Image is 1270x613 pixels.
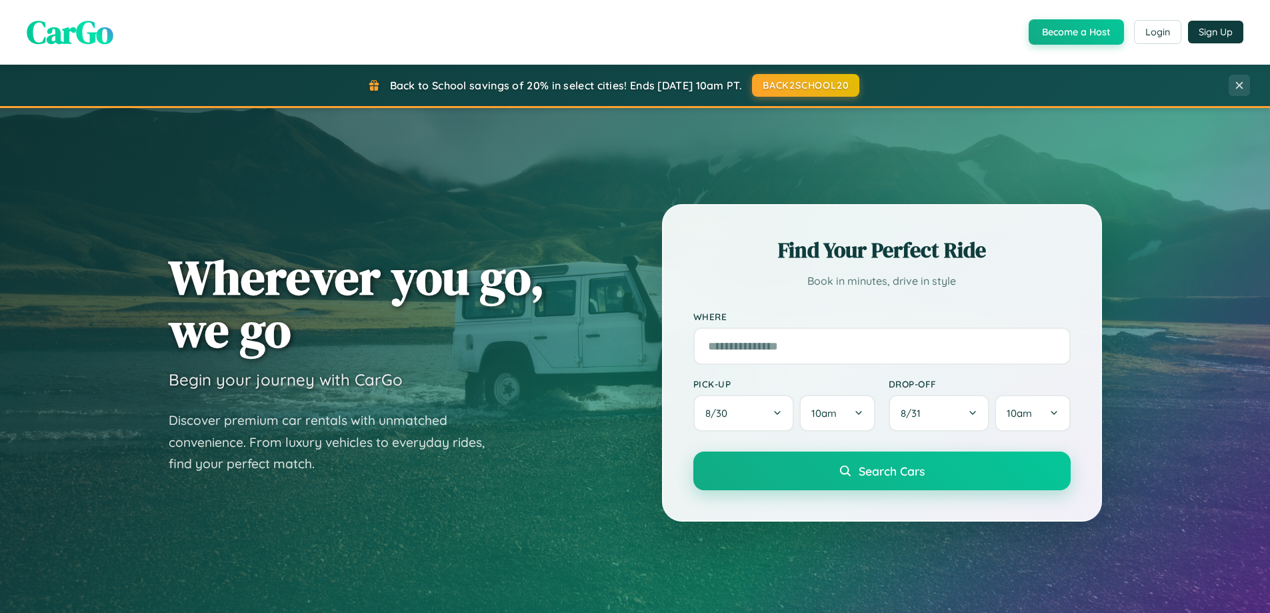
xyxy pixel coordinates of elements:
label: Drop-off [889,378,1071,390]
h1: Wherever you go, we go [169,251,545,356]
button: Become a Host [1029,19,1124,45]
button: 10am [995,395,1070,432]
span: Back to School savings of 20% in select cities! Ends [DATE] 10am PT. [390,79,742,92]
p: Book in minutes, drive in style [693,271,1071,291]
span: 10am [811,407,837,420]
span: 10am [1007,407,1032,420]
span: 8 / 30 [705,407,734,420]
label: Pick-up [693,378,875,390]
h3: Begin your journey with CarGo [169,370,403,390]
button: 10am [799,395,875,432]
span: 8 / 31 [901,407,927,420]
span: CarGo [27,10,113,54]
button: BACK2SCHOOL20 [752,74,859,97]
button: Login [1134,20,1181,44]
button: Sign Up [1188,21,1243,43]
button: 8/31 [889,395,990,432]
p: Discover premium car rentals with unmatched convenience. From luxury vehicles to everyday rides, ... [169,410,502,475]
span: Search Cars [859,464,925,478]
button: Search Cars [693,452,1071,490]
h2: Find Your Perfect Ride [693,235,1071,265]
label: Where [693,311,1071,322]
button: 8/30 [693,395,795,432]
